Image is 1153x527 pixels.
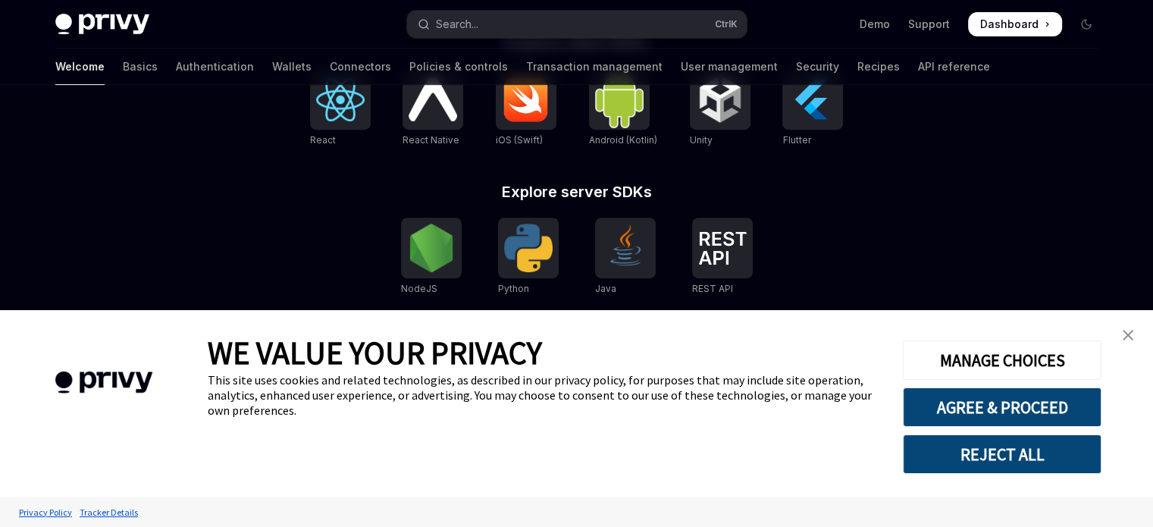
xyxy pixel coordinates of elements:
[782,134,810,146] span: Flutter
[788,75,837,124] img: Flutter
[504,224,553,272] img: Python
[310,134,336,146] span: React
[272,49,312,85] a: Wallets
[208,333,542,372] span: WE VALUE YOUR PRIVACY
[15,499,76,525] a: Privacy Policy
[55,14,149,35] img: dark logo
[595,283,616,294] span: Java
[409,77,457,121] img: React Native
[1113,320,1143,350] a: close banner
[918,49,990,85] a: API reference
[123,49,158,85] a: Basics
[403,69,463,148] a: React NativeReact Native
[403,134,459,146] span: React Native
[903,387,1101,427] button: AGREE & PROCEED
[310,184,844,199] h2: Explore server SDKs
[681,49,778,85] a: User management
[903,340,1101,380] button: MANAGE CHOICES
[401,218,462,296] a: NodeJSNodeJS
[55,49,105,85] a: Welcome
[502,77,550,122] img: iOS (Swift)
[860,17,890,32] a: Demo
[698,231,747,265] img: REST API
[796,49,839,85] a: Security
[968,12,1062,36] a: Dashboard
[715,18,738,30] span: Ctrl K
[595,218,656,296] a: JavaJava
[857,49,900,85] a: Recipes
[782,69,843,148] a: FlutterFlutter
[595,71,644,127] img: Android (Kotlin)
[526,49,663,85] a: Transaction management
[1123,330,1133,340] img: close banner
[310,69,371,148] a: ReactReact
[692,283,733,294] span: REST API
[589,69,657,148] a: Android (Kotlin)Android (Kotlin)
[601,224,650,272] img: Java
[589,134,657,146] span: Android (Kotlin)
[496,134,543,146] span: iOS (Swift)
[330,49,391,85] a: Connectors
[23,350,185,416] img: company logo
[696,75,744,124] img: Unity
[690,69,750,148] a: UnityUnity
[316,78,365,121] img: React
[409,49,508,85] a: Policies & controls
[208,372,880,418] div: This site uses cookies and related technologies, as described in our privacy policy, for purposes...
[1074,12,1098,36] button: Toggle dark mode
[690,134,713,146] span: Unity
[908,17,950,32] a: Support
[498,283,529,294] span: Python
[76,499,142,525] a: Tracker Details
[903,434,1101,474] button: REJECT ALL
[436,15,478,33] div: Search...
[401,283,437,294] span: NodeJS
[407,11,747,38] button: Open search
[496,69,556,148] a: iOS (Swift)iOS (Swift)
[176,49,254,85] a: Authentication
[407,224,456,272] img: NodeJS
[980,17,1039,32] span: Dashboard
[498,218,559,296] a: PythonPython
[692,218,753,296] a: REST APIREST API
